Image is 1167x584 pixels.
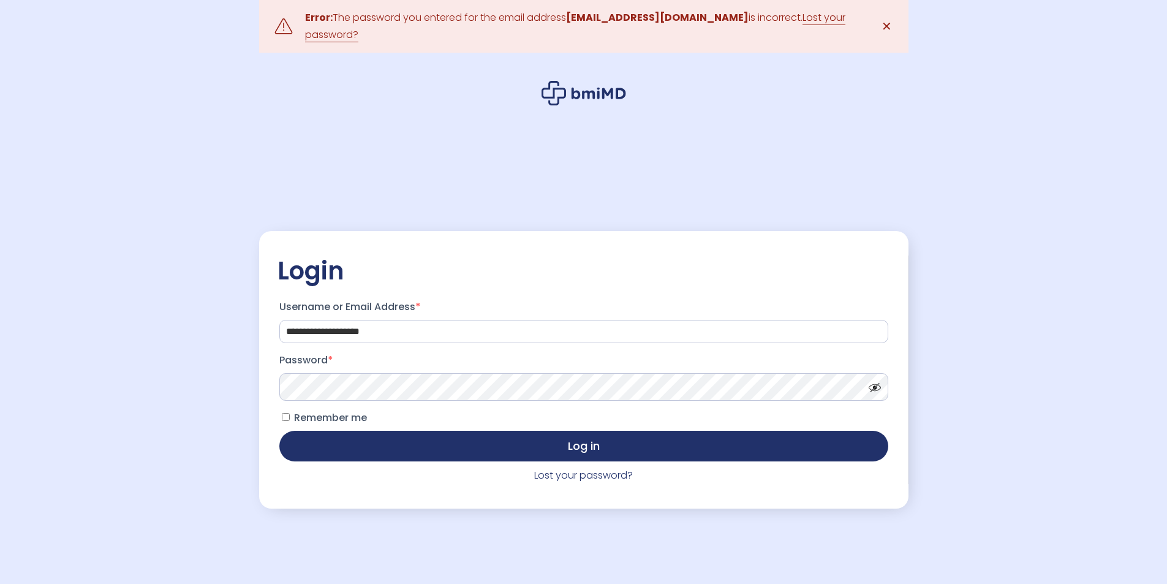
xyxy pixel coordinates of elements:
[305,10,333,25] strong: Error:
[279,297,888,317] label: Username or Email Address
[305,9,863,44] div: The password you entered for the email address is incorrect.
[882,18,892,35] span: ✕
[279,351,888,370] label: Password
[278,256,890,286] h2: Login
[534,468,633,482] a: Lost your password?
[294,411,367,425] span: Remember me
[279,431,888,461] button: Log in
[282,413,290,421] input: Remember me
[566,10,749,25] strong: [EMAIL_ADDRESS][DOMAIN_NAME]
[875,14,899,39] a: ✕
